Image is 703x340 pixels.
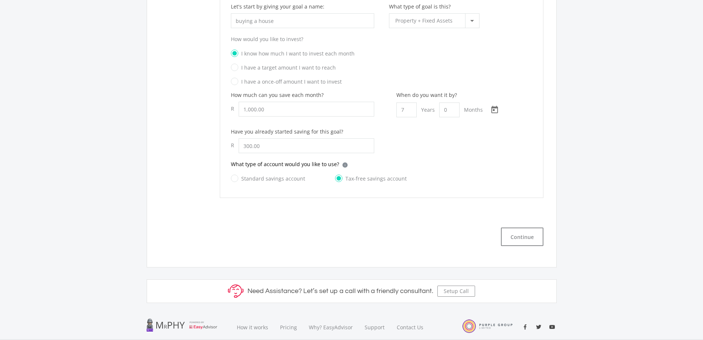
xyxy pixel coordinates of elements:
a: Support [359,315,391,340]
label: Tax-free savings account [335,174,407,183]
p: What type of account would you like to use? [231,160,339,168]
input: Months [439,102,460,117]
input: Years [396,102,417,117]
label: How much can you save each month? [231,91,324,99]
p: How would you like to invest? [231,35,532,43]
div: When do you want it by? [396,91,482,99]
span: Property + Fixed Assets [395,17,453,24]
label: Let's start by giving your goal a name: [231,3,324,10]
label: What type of goal is this? [389,3,451,10]
div: Years [417,102,439,117]
div: i [342,162,348,168]
button: Open calendar [487,102,502,117]
div: R [231,138,239,152]
a: Pricing [274,315,303,340]
label: Standard savings account [231,174,305,183]
button: Setup Call [437,286,475,297]
h5: Need Assistance? Let’s set up a call with a friendly consultant. [248,287,433,295]
button: Continue [501,228,543,246]
div: R [231,102,239,115]
input: 0.00 [239,102,374,117]
label: I have a target amount I want to reach [231,63,336,72]
a: Contact Us [391,315,430,340]
a: Why? EasyAdvisor [303,315,359,340]
label: Have you already started saving for this goal? [231,128,343,135]
label: I have a once-off amount I want to invest [231,77,342,86]
a: How it works [231,315,274,340]
div: Months [460,102,487,117]
input: 0.00 [239,138,374,153]
label: I know how much I want to invest each month [231,49,355,58]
